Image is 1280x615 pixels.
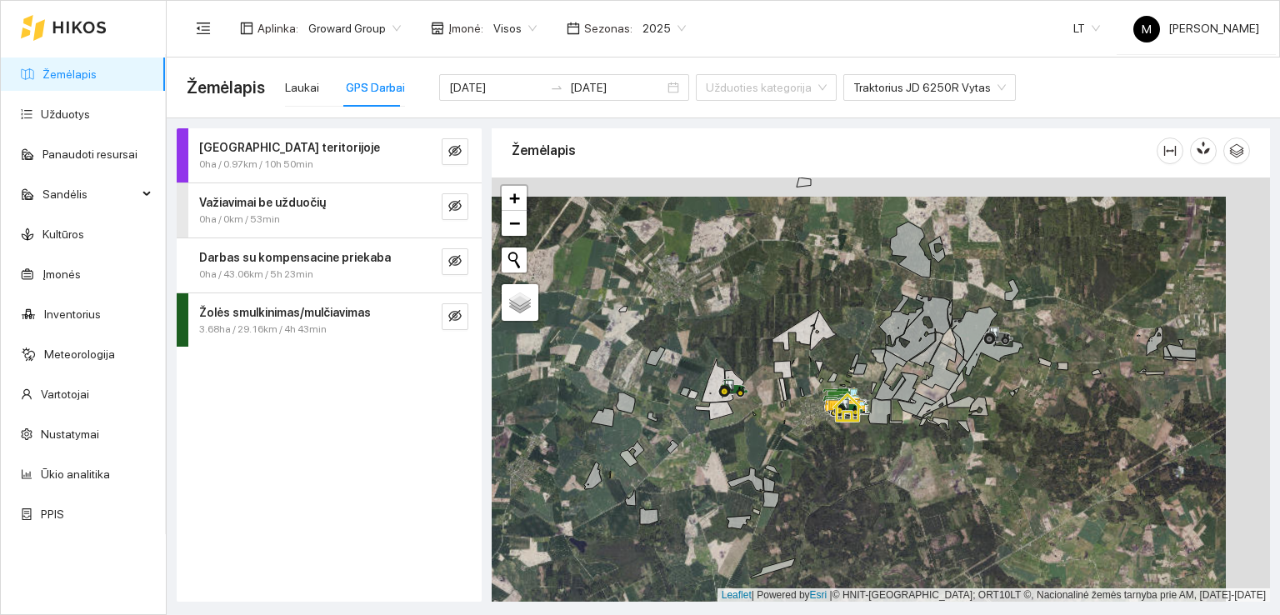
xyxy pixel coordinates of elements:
[42,147,137,161] a: Panaudoti resursai
[1142,16,1152,42] span: M
[853,75,1006,100] span: Traktorius JD 6250R Vytas
[1157,137,1183,164] button: column-width
[717,588,1270,602] div: | Powered by © HNIT-[GEOGRAPHIC_DATA]; ORT10LT ©, Nacionalinė žemės tarnyba prie AM, [DATE]-[DATE]
[502,284,538,321] a: Layers
[41,467,110,481] a: Ūkio analitika
[199,251,391,264] strong: Darbas su kompensacine priekaba
[199,141,380,154] strong: [GEOGRAPHIC_DATA] teritorijoje
[502,186,527,211] a: Zoom in
[442,248,468,275] button: eye-invisible
[42,177,137,211] span: Sandėlis
[199,306,371,319] strong: Žolės smulkinimas/mulčiavimas
[44,347,115,361] a: Meteorologija
[44,307,101,321] a: Inventorius
[550,81,563,94] span: to
[509,187,520,208] span: +
[308,16,401,41] span: Groward Group
[830,589,832,601] span: |
[42,227,84,241] a: Kultūros
[448,144,462,160] span: eye-invisible
[448,254,462,270] span: eye-invisible
[199,267,313,282] span: 0ha / 43.06km / 5h 23min
[196,21,211,36] span: menu-fold
[199,157,313,172] span: 0ha / 0.97km / 10h 50min
[448,19,483,37] span: Įmonė :
[257,19,298,37] span: Aplinka :
[42,267,81,281] a: Įmonės
[177,293,482,347] div: Žolės smulkinimas/mulčiavimas3.68ha / 29.16km / 4h 43mineye-invisible
[442,303,468,330] button: eye-invisible
[442,138,468,165] button: eye-invisible
[41,107,90,121] a: Užduotys
[493,16,537,41] span: Visos
[187,12,220,45] button: menu-fold
[177,128,482,182] div: [GEOGRAPHIC_DATA] teritorijoje0ha / 0.97km / 10h 50mineye-invisible
[567,22,580,35] span: calendar
[502,211,527,236] a: Zoom out
[1133,22,1259,35] span: [PERSON_NAME]
[199,196,326,209] strong: Važiavimai be užduočių
[442,193,468,220] button: eye-invisible
[199,322,327,337] span: 3.68ha / 29.16km / 4h 43min
[431,22,444,35] span: shop
[285,78,319,97] div: Laukai
[41,387,89,401] a: Vartotojai
[346,78,405,97] div: GPS Darbai
[1157,144,1182,157] span: column-width
[177,183,482,237] div: Važiavimai be užduočių0ha / 0km / 53mineye-invisible
[810,589,827,601] a: Esri
[199,212,280,227] span: 0ha / 0km / 53min
[502,247,527,272] button: Initiate a new search
[41,427,99,441] a: Nustatymai
[41,507,64,521] a: PPIS
[240,22,253,35] span: layout
[448,199,462,215] span: eye-invisible
[722,589,752,601] a: Leaflet
[550,81,563,94] span: swap-right
[584,19,632,37] span: Sezonas :
[42,67,97,81] a: Žemėlapis
[1073,16,1100,41] span: LT
[509,212,520,233] span: −
[512,127,1157,174] div: Žemėlapis
[642,16,686,41] span: 2025
[448,309,462,325] span: eye-invisible
[187,74,265,101] span: Žemėlapis
[449,78,543,97] input: Pradžios data
[570,78,664,97] input: Pabaigos data
[177,238,482,292] div: Darbas su kompensacine priekaba0ha / 43.06km / 5h 23mineye-invisible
